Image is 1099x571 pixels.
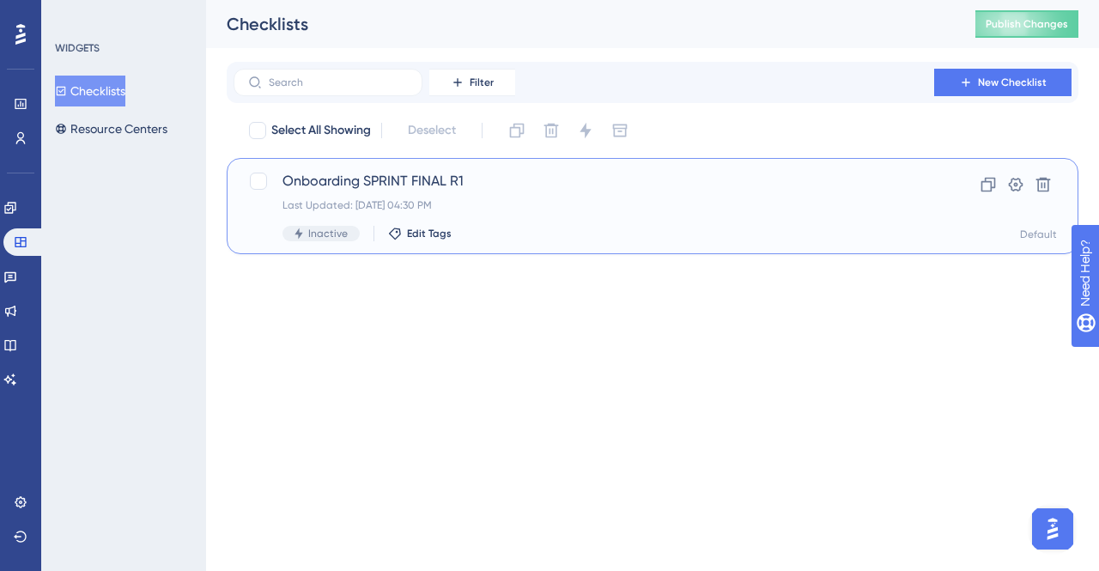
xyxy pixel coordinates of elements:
[282,171,885,191] span: Onboarding SPRINT FINAL R1
[227,12,932,36] div: Checklists
[392,115,471,146] button: Deselect
[55,113,167,144] button: Resource Centers
[408,120,456,141] span: Deselect
[282,198,885,212] div: Last Updated: [DATE] 04:30 PM
[470,76,494,89] span: Filter
[271,120,371,141] span: Select All Showing
[1020,228,1057,241] div: Default
[978,76,1047,89] span: New Checklist
[55,41,100,55] div: WIDGETS
[934,69,1072,96] button: New Checklist
[986,17,1068,31] span: Publish Changes
[1027,503,1078,555] iframe: UserGuiding AI Assistant Launcher
[429,69,515,96] button: Filter
[308,227,348,240] span: Inactive
[975,10,1078,38] button: Publish Changes
[388,227,452,240] button: Edit Tags
[269,76,408,88] input: Search
[55,76,125,106] button: Checklists
[407,227,452,240] span: Edit Tags
[40,4,107,25] span: Need Help?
